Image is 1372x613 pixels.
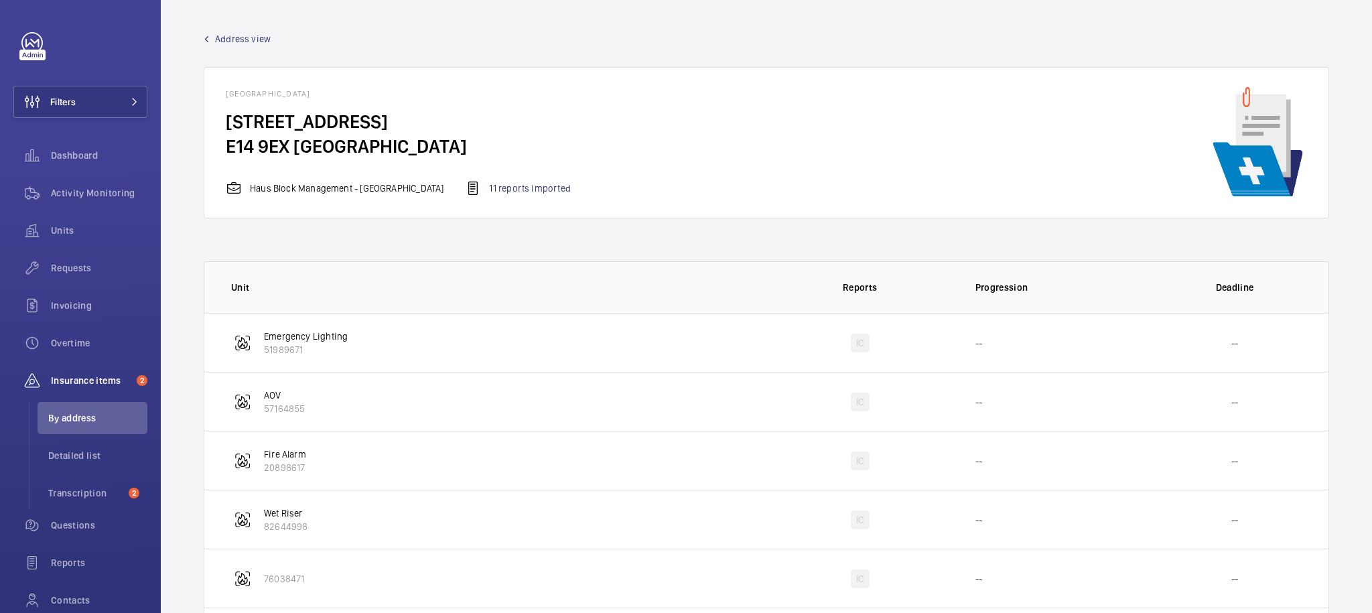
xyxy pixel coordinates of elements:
img: fire_alarm.svg [234,571,251,587]
p: -- [975,395,982,409]
p: -- [975,454,982,468]
p: Deadline [1150,281,1319,294]
span: Insurance items [51,374,131,387]
span: Detailed list [48,449,147,462]
p: -- [1231,513,1238,527]
p: 82644998 [264,520,307,533]
p: AOV [264,389,305,402]
span: Address view [215,32,271,46]
img: fire_alarm.svg [234,335,251,351]
p: Emergency Lighting [264,330,348,343]
p: 57164855 [264,402,305,415]
span: 2 [129,488,139,498]
img: fire_alarm.svg [234,394,251,410]
img: fire_alarm.svg [234,512,251,528]
h4: [STREET_ADDRESS] E14 9EX [GEOGRAPHIC_DATA] [226,109,592,159]
h4: [GEOGRAPHIC_DATA] [226,89,592,109]
p: -- [975,336,982,350]
div: Haus Block Management - [GEOGRAPHIC_DATA] [226,180,443,196]
span: Reports [51,556,147,569]
p: -- [1231,454,1238,468]
div: IC [851,510,869,529]
p: -- [1231,395,1238,409]
span: Questions [51,519,147,532]
span: Filters [50,95,76,109]
p: 20898617 [264,461,306,474]
span: Transcription [48,486,123,500]
p: Fire Alarm [264,448,306,461]
div: IC [851,393,869,411]
span: Requests [51,261,147,275]
span: Units [51,224,147,237]
p: 51989671 [264,343,348,356]
p: 76038471 [264,572,304,586]
span: 2 [137,375,147,386]
p: Progression [975,281,1142,294]
p: Wet Riser [264,506,307,520]
span: Dashboard [51,149,147,162]
span: Overtime [51,336,147,350]
img: fire_alarm.svg [234,453,251,469]
p: -- [975,572,982,586]
span: Activity Monitoring [51,186,147,200]
p: Unit [231,281,766,294]
div: IC [851,334,869,352]
p: -- [975,513,982,527]
span: Invoicing [51,299,147,312]
span: Contacts [51,594,147,607]
button: Filters [13,86,147,118]
p: Reports [776,281,945,294]
div: 11 reports imported [465,180,570,196]
p: -- [1231,336,1238,350]
div: IC [851,452,869,470]
p: -- [1231,572,1238,586]
div: IC [851,569,869,588]
span: By address [48,411,147,425]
